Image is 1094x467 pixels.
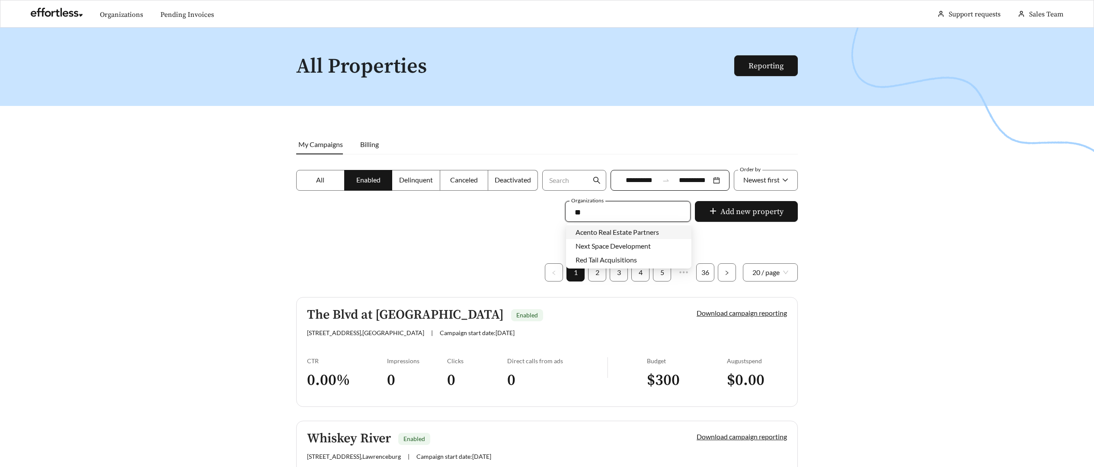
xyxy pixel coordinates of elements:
a: Organizations [100,10,143,19]
div: CTR [307,357,387,365]
span: Enabled [516,311,538,319]
span: Enabled [356,176,381,184]
li: 36 [696,263,714,281]
h5: Whiskey River [307,432,391,446]
li: 5 [653,263,671,281]
h1: All Properties [296,55,735,78]
a: The Blvd at [GEOGRAPHIC_DATA]Enabled[STREET_ADDRESS],[GEOGRAPHIC_DATA]|Campaign start date:[DATE]... [296,297,798,407]
h3: 0 [387,371,447,390]
span: Add new property [720,206,784,218]
span: Next Space Development [576,242,651,250]
span: Enabled [403,435,425,442]
span: Newest first [743,176,780,184]
span: | [408,453,409,460]
a: Download campaign reporting [697,309,787,317]
a: Download campaign reporting [697,432,787,441]
span: 20 / page [752,264,788,281]
a: Support requests [949,10,1001,19]
span: Acento Real Estate Partners [576,228,659,236]
li: Previous Page [545,263,563,281]
span: ••• [675,263,693,281]
a: Reporting [749,61,784,71]
span: Red Tail Acquisitions [576,256,637,264]
li: 3 [610,263,628,281]
a: 2 [589,264,606,281]
span: Billing [360,140,379,148]
span: Campaign start date: [DATE] [416,453,491,460]
h5: The Blvd at [GEOGRAPHIC_DATA] [307,308,504,322]
span: [STREET_ADDRESS] , [GEOGRAPHIC_DATA] [307,329,424,336]
h3: 0.00 % [307,371,387,390]
button: left [545,263,563,281]
a: Pending Invoices [160,10,214,19]
h3: $ 0.00 [727,371,787,390]
h3: 0 [447,371,507,390]
a: 36 [697,264,714,281]
span: | [431,329,433,336]
a: 1 [567,264,584,281]
span: left [551,270,557,275]
a: 4 [632,264,649,281]
span: [STREET_ADDRESS] , Lawrenceburg [307,453,401,460]
span: right [724,270,729,275]
span: Campaign start date: [DATE] [440,329,515,336]
span: plus [709,207,717,217]
li: 2 [588,263,606,281]
a: 5 [653,264,671,281]
a: 3 [610,264,627,281]
button: plusAdd new property [695,201,798,222]
button: right [718,263,736,281]
span: Canceled [450,176,478,184]
span: Delinquent [399,176,433,184]
div: Page Size [743,263,798,281]
span: swap-right [662,176,670,184]
span: to [662,176,670,184]
div: August spend [727,357,787,365]
div: Clicks [447,357,507,365]
button: Reporting [734,55,798,76]
span: Sales Team [1029,10,1063,19]
li: 1 [566,263,585,281]
div: Direct calls from ads [507,357,607,365]
div: Budget [647,357,727,365]
h3: 0 [507,371,607,390]
li: Next 5 Pages [675,263,693,281]
h3: $ 300 [647,371,727,390]
div: Impressions [387,357,447,365]
span: My Campaigns [298,140,343,148]
span: search [593,176,601,184]
span: All [316,176,324,184]
li: 4 [631,263,649,281]
span: Deactivated [495,176,531,184]
li: Next Page [718,263,736,281]
img: line [607,357,608,378]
